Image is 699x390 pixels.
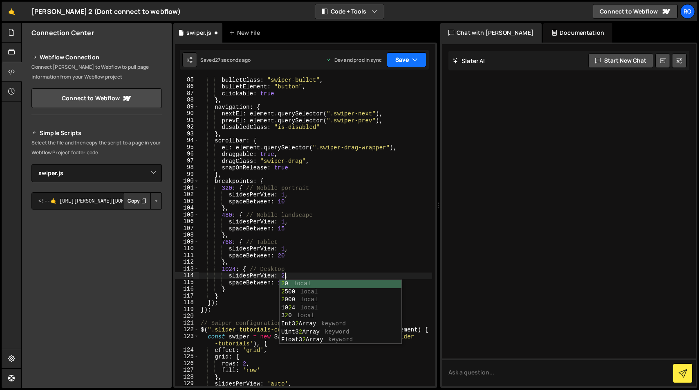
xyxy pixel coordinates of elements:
h2: Simple Scripts [31,128,162,138]
div: 95 [175,144,199,151]
iframe: YouTube video player [31,302,163,376]
div: 85 [175,77,199,83]
div: 127 [175,367,199,374]
div: 108 [175,232,199,239]
div: 99 [175,171,199,178]
div: 87 [175,90,199,97]
p: Select the file and then copy the script to a page in your Webflow Project footer code. [31,138,162,158]
div: [PERSON_NAME] 2 (Dont connect to webflow) [31,7,181,16]
div: Saved [200,56,251,63]
div: 91 [175,117,199,124]
div: New File [229,29,263,37]
h2: Slater AI [453,57,485,65]
a: 🤙 [2,2,22,21]
button: Save [387,52,426,67]
h2: Connection Center [31,28,94,37]
div: 126 [175,360,199,367]
div: 122 [175,326,199,333]
div: 123 [175,333,199,347]
a: Ro [680,4,695,19]
div: 101 [175,185,199,192]
div: 103 [175,198,199,205]
div: 114 [175,272,199,279]
div: 100 [175,178,199,185]
p: Connect [PERSON_NAME] to Webflow to pull page information from your Webflow project [31,62,162,82]
div: 117 [175,293,199,300]
div: 111 [175,252,199,259]
div: 96 [175,151,199,158]
div: 119 [175,306,199,313]
div: swiper.js [186,29,211,37]
a: Connect to Webflow [593,4,678,19]
div: 120 [175,313,199,320]
div: 121 [175,320,199,327]
div: Dev and prod in sync [326,56,382,63]
button: Code + Tools [315,4,384,19]
div: 89 [175,104,199,110]
div: 124 [175,347,199,354]
div: 118 [175,299,199,306]
div: 110 [175,245,199,252]
div: 105 [175,212,199,219]
div: 113 [175,266,199,273]
div: Documentation [543,23,612,43]
div: 109 [175,239,199,246]
div: 125 [175,353,199,360]
div: 112 [175,259,199,266]
div: 97 [175,158,199,165]
div: 104 [175,205,199,212]
div: 107 [175,225,199,232]
div: 27 seconds ago [215,56,251,63]
textarea: <!--🤙 [URL][PERSON_NAME][DOMAIN_NAME]> <script>document.addEventListener("DOMContentLoaded", func... [31,192,162,210]
div: 92 [175,124,199,131]
a: Connect to Webflow [31,88,162,108]
div: 90 [175,110,199,117]
div: 98 [175,164,199,171]
div: 88 [175,97,199,104]
div: 102 [175,191,199,198]
div: 86 [175,83,199,90]
div: 106 [175,218,199,225]
div: 128 [175,374,199,381]
button: Start new chat [588,53,653,68]
div: Chat with [PERSON_NAME] [440,23,542,43]
iframe: YouTube video player [31,223,163,297]
h2: Webflow Connection [31,52,162,62]
div: 94 [175,137,199,144]
div: 116 [175,286,199,293]
div: Button group with nested dropdown [123,192,162,210]
div: 93 [175,131,199,138]
div: 115 [175,279,199,286]
div: 129 [175,380,199,387]
button: Copy [123,192,151,210]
